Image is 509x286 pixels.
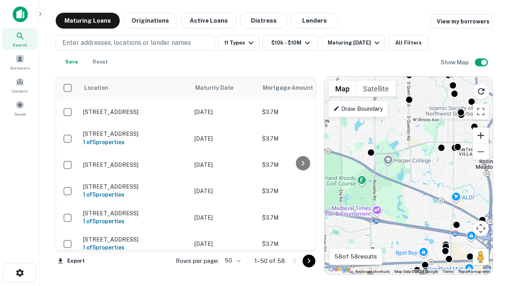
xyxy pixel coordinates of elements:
button: Maturing [DATE] [321,35,385,51]
div: Maturing [DATE] [328,38,382,48]
a: Report a map error [458,269,490,274]
span: Map data ©2025 Google [394,269,438,274]
a: Open this area in Google Maps (opens a new window) [326,264,353,274]
a: Borrowers [2,51,37,73]
button: Show satellite imagery [356,81,396,97]
span: Maturity Date [195,83,244,93]
button: Keyboard shortcuts [356,269,390,274]
button: Distress [240,13,288,29]
button: Zoom in [473,128,489,143]
iframe: Chat Widget [469,222,509,261]
p: [STREET_ADDRESS] [83,236,187,243]
button: 11 Types [218,35,259,51]
p: [STREET_ADDRESS] [83,108,187,116]
th: Mortgage Amount [258,77,346,99]
p: 1–50 of 58 [254,256,285,266]
p: [STREET_ADDRESS] [83,183,187,190]
th: Location [79,77,190,99]
a: Saved [2,97,37,119]
p: $3.7M [262,134,342,143]
p: [DATE] [194,187,254,195]
a: Contacts [2,74,37,96]
p: [STREET_ADDRESS] [83,130,187,137]
h6: 1 of 5 properties [83,190,187,199]
a: Search [2,28,37,50]
button: Maturing Loans [56,13,120,29]
h6: Show Map [441,58,470,67]
button: Enter addresses, locations or lender names [56,35,215,51]
p: [STREET_ADDRESS] [83,161,187,168]
h6: 1 of 5 properties [83,217,187,226]
button: Reset [87,54,113,70]
button: Export [56,255,87,267]
button: Map camera controls [473,220,489,236]
p: [DATE] [194,134,254,143]
p: 58 of 58 results [334,252,377,261]
span: Borrowers [10,65,29,71]
button: Active Loans [181,13,237,29]
button: Originations [123,13,178,29]
button: Save your search to get updates of matches that match your search criteria. [59,54,84,70]
p: [DATE] [194,213,254,222]
a: View my borrowers [430,14,493,29]
span: Mortgage Amount [263,83,323,93]
button: Reload search area [473,83,490,100]
div: 0 0 [324,77,493,274]
h6: 1 of 5 properties [83,243,187,252]
span: Contacts [12,88,28,94]
button: Go to next page [303,255,315,267]
button: Lenders [291,13,338,29]
p: $3.7M [262,240,342,248]
p: $3.7M [262,213,342,222]
h6: 1 of 5 properties [83,138,187,147]
p: $3.7M [262,187,342,195]
p: $3.7M [262,108,342,116]
img: capitalize-icon.png [13,6,28,22]
div: 50 [222,255,242,267]
button: Toggle fullscreen view [473,104,489,120]
a: Terms (opens in new tab) [443,269,454,274]
th: Maturity Date [190,77,258,99]
p: [DATE] [194,108,254,116]
img: Google [326,264,353,274]
p: Rows per page: [176,256,219,266]
p: [DATE] [194,240,254,248]
p: Draw Boundary [333,104,383,114]
p: [DATE] [194,160,254,169]
button: $10k - $10M [262,35,318,51]
span: Location [84,83,108,93]
p: [STREET_ADDRESS] [83,210,187,217]
p: Enter addresses, locations or lender names [62,38,191,48]
button: Show street map [328,81,356,97]
span: Search [13,42,27,48]
button: Zoom out [473,144,489,160]
button: All Filters [389,35,428,51]
span: Saved [14,111,26,117]
p: $3.7M [262,160,342,169]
